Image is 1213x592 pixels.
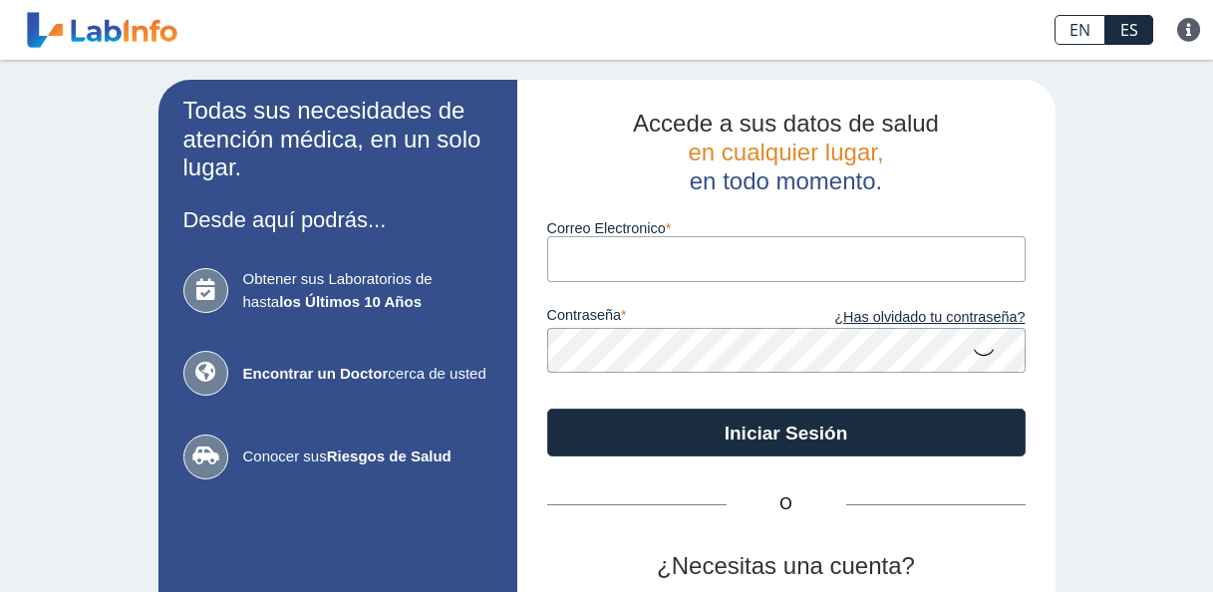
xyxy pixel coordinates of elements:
[1105,15,1153,45] a: ES
[243,365,389,382] b: Encontrar un Doctor
[183,97,492,182] h2: Todas sus necesidades de atención médica, en un solo lugar.
[547,552,1026,581] h2: ¿Necesitas una cuenta?
[1055,15,1105,45] a: EN
[243,445,492,468] span: Conocer sus
[243,268,492,313] span: Obtener sus Laboratorios de hasta
[727,492,846,516] span: O
[688,139,883,165] span: en cualquier lugar,
[547,409,1026,456] button: Iniciar Sesión
[690,167,882,194] span: en todo momento.
[633,110,939,137] span: Accede a sus datos de salud
[547,307,786,329] label: contraseña
[547,220,1026,236] label: Correo Electronico
[786,307,1026,329] a: ¿Has olvidado tu contraseña?
[279,293,422,310] b: los Últimos 10 Años
[327,447,452,464] b: Riesgos de Salud
[243,363,492,386] span: cerca de usted
[183,207,492,232] h3: Desde aquí podrás...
